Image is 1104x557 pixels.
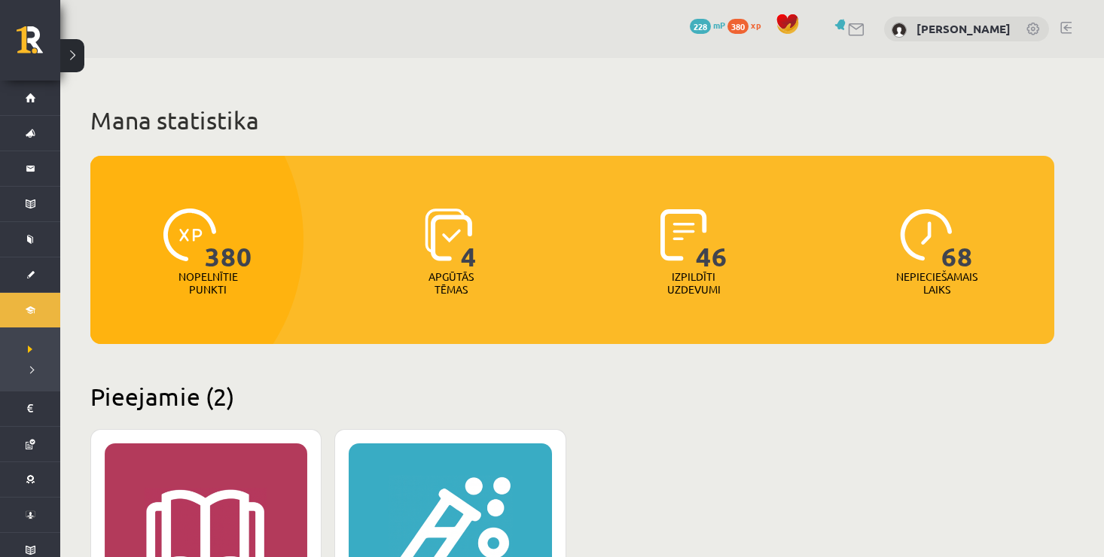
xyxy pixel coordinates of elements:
[751,19,761,31] span: xp
[90,382,1054,411] h2: Pieejamie (2)
[900,208,953,261] img: icon-clock-7be60019b62300814b6bd22b8e044499b485619524d84068768e800edab66f18.svg
[664,270,723,296] p: Izpildīti uzdevumi
[696,208,727,270] span: 46
[660,208,707,261] img: icon-completed-tasks-ad58ae20a441b2904462921112bc710f1caf180af7a3daa7317a5a94f2d26646.svg
[941,208,973,270] span: 68
[690,19,711,34] span: 228
[17,26,60,64] a: Rīgas 1. Tālmācības vidusskola
[205,208,252,270] span: 380
[896,270,977,296] p: Nepieciešamais laiks
[90,105,1054,135] h1: Mana statistika
[713,19,725,31] span: mP
[916,21,1011,36] a: [PERSON_NAME]
[727,19,768,31] a: 380 xp
[425,208,472,261] img: icon-learned-topics-4a711ccc23c960034f471b6e78daf4a3bad4a20eaf4de84257b87e66633f6470.svg
[690,19,725,31] a: 228 mP
[727,19,749,34] span: 380
[461,208,477,270] span: 4
[178,270,238,296] p: Nopelnītie punkti
[892,23,907,38] img: Megija Saikovska
[163,208,216,261] img: icon-xp-0682a9bc20223a9ccc6f5883a126b849a74cddfe5390d2b41b4391c66f2066e7.svg
[422,270,480,296] p: Apgūtās tēmas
